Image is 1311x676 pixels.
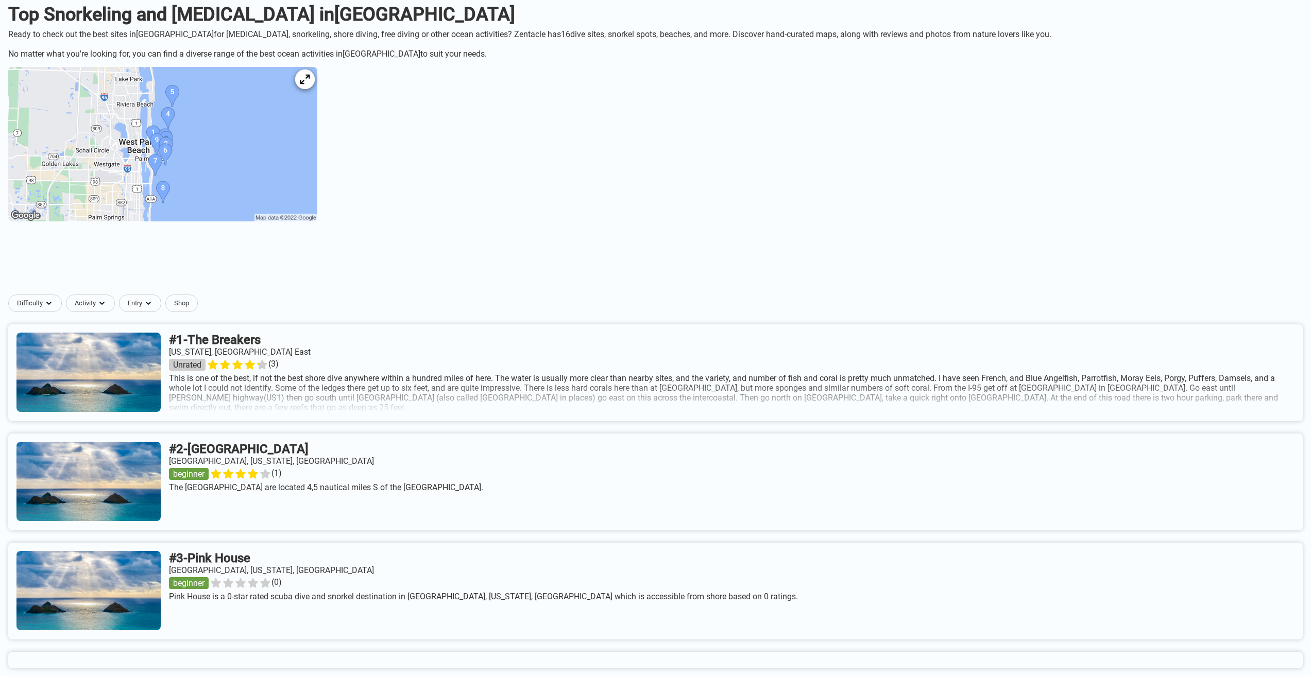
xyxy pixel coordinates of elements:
span: Difficulty [17,299,43,307]
img: dropdown caret [144,299,152,307]
h1: Top Snorkeling and [MEDICAL_DATA] in [GEOGRAPHIC_DATA] [8,4,1303,25]
button: Difficultydropdown caret [8,294,66,312]
span: Entry [128,299,142,307]
img: dropdown caret [98,299,106,307]
span: Activity [75,299,96,307]
button: Entrydropdown caret [119,294,165,312]
img: Palm Beach dive site map [8,67,317,221]
a: Shop [165,294,198,312]
img: dropdown caret [45,299,53,307]
iframe: Advertisement [406,240,906,286]
button: Activitydropdown caret [66,294,119,312]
